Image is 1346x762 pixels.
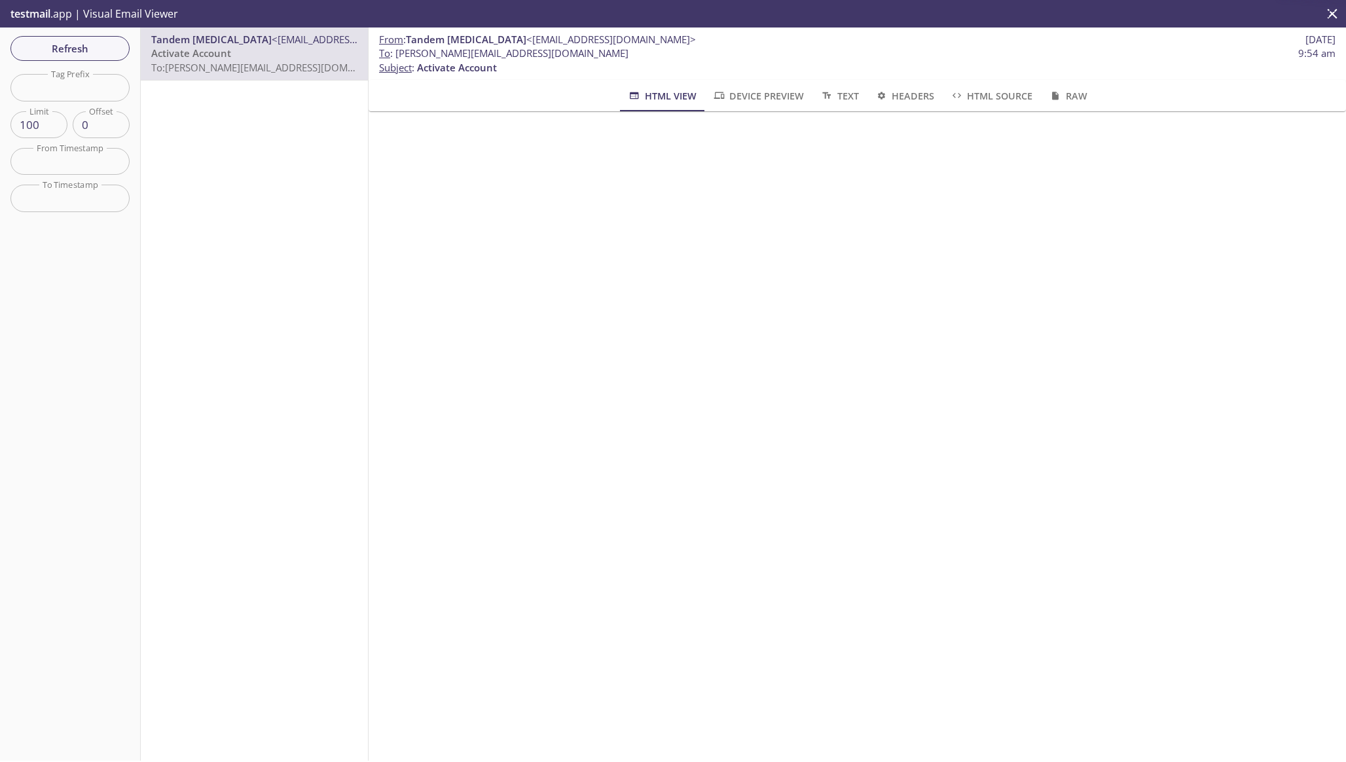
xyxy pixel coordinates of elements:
[406,33,526,46] span: Tandem [MEDICAL_DATA]
[379,46,628,60] span: : [PERSON_NAME][EMAIL_ADDRESS][DOMAIN_NAME]
[10,7,50,21] span: testmail
[151,61,398,74] span: To: [PERSON_NAME][EMAIL_ADDRESS][DOMAIN_NAME]
[526,33,696,46] span: <[EMAIL_ADDRESS][DOMAIN_NAME]>
[141,27,368,81] nav: emails
[417,61,497,74] span: Activate Account
[379,46,1336,75] p: :
[272,33,441,46] span: <[EMAIL_ADDRESS][DOMAIN_NAME]>
[950,88,1032,104] span: HTML Source
[151,33,272,46] span: Tandem [MEDICAL_DATA]
[875,88,934,104] span: Headers
[379,61,412,74] span: Subject
[21,40,119,57] span: Refresh
[379,33,403,46] span: From
[10,36,130,61] button: Refresh
[820,88,858,104] span: Text
[627,88,696,104] span: HTML View
[379,33,696,46] span: :
[379,46,390,60] span: To
[1298,46,1336,60] span: 9:54 am
[1305,33,1336,46] span: [DATE]
[1048,88,1087,104] span: Raw
[141,27,368,80] div: Tandem [MEDICAL_DATA]<[EMAIL_ADDRESS][DOMAIN_NAME]>Activate AccountTo:[PERSON_NAME][EMAIL_ADDRESS...
[712,88,804,104] span: Device Preview
[151,46,231,60] span: Activate Account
